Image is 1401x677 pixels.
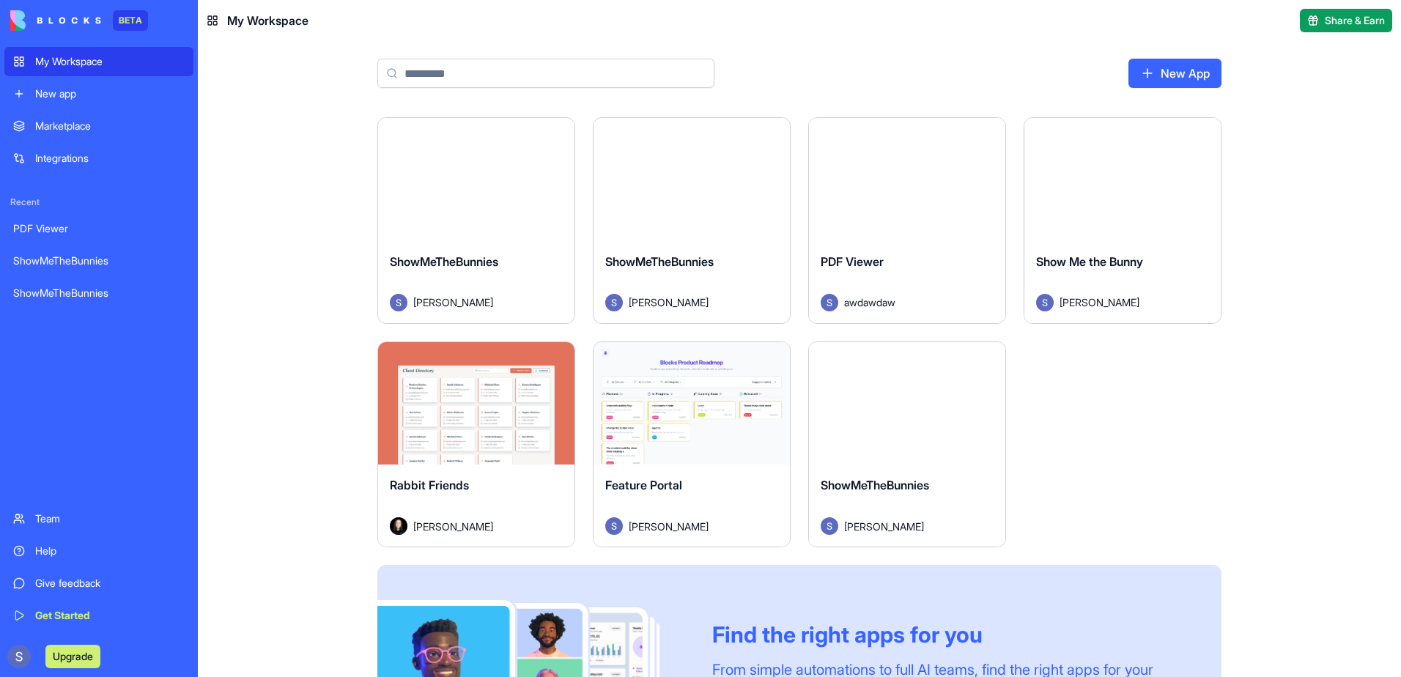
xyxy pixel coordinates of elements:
[4,569,193,598] a: Give feedback
[4,196,193,208] span: Recent
[390,517,407,535] img: Avatar
[4,246,193,275] a: ShowMeTheBunnies
[821,294,838,311] img: Avatar
[605,254,714,269] span: ShowMeTheBunnies
[1128,59,1221,88] a: New App
[4,79,193,108] a: New app
[13,286,185,300] div: ShowMeTheBunnies
[821,478,929,492] span: ShowMeTheBunnies
[35,86,185,101] div: New app
[821,254,884,269] span: PDF Viewer
[1036,254,1143,269] span: Show Me the Bunny
[844,519,924,534] span: [PERSON_NAME]
[712,621,1186,648] div: Find the right apps for you
[4,47,193,76] a: My Workspace
[821,517,838,535] img: Avatar
[390,254,498,269] span: ShowMeTheBunnies
[4,278,193,308] a: ShowMeTheBunnies
[45,648,100,663] a: Upgrade
[605,294,623,311] img: Avatar
[1060,295,1139,310] span: [PERSON_NAME]
[35,576,185,591] div: Give feedback
[390,294,407,311] img: Avatar
[1300,9,1392,32] button: Share & Earn
[413,519,493,534] span: [PERSON_NAME]
[808,341,1006,548] a: ShowMeTheBunniesAvatar[PERSON_NAME]
[35,544,185,558] div: Help
[1325,13,1385,28] span: Share & Earn
[10,10,148,31] a: BETA
[413,295,493,310] span: [PERSON_NAME]
[377,341,575,548] a: Rabbit FriendsAvatar[PERSON_NAME]
[377,117,575,324] a: ShowMeTheBunniesAvatar[PERSON_NAME]
[45,645,100,668] button: Upgrade
[1024,117,1221,324] a: Show Me the BunnyAvatar[PERSON_NAME]
[844,295,895,310] span: awdawdaw
[629,519,709,534] span: [PERSON_NAME]
[35,119,185,133] div: Marketplace
[13,254,185,268] div: ShowMeTheBunnies
[35,151,185,166] div: Integrations
[4,111,193,141] a: Marketplace
[605,478,682,492] span: Feature Portal
[4,536,193,566] a: Help
[227,12,308,29] span: My Workspace
[10,10,101,31] img: logo
[390,478,469,492] span: Rabbit Friends
[629,295,709,310] span: [PERSON_NAME]
[35,54,185,69] div: My Workspace
[4,504,193,533] a: Team
[35,511,185,526] div: Team
[4,601,193,630] a: Get Started
[35,608,185,623] div: Get Started
[1036,294,1054,311] img: Avatar
[593,341,791,548] a: Feature PortalAvatar[PERSON_NAME]
[113,10,148,31] div: BETA
[4,214,193,243] a: PDF Viewer
[7,645,31,668] img: ACg8ocJg4p_dPqjhSL03u1SIVTGQdpy5AIiJU7nt3TQW-L-gyDNKzg=s96-c
[13,221,185,236] div: PDF Viewer
[605,517,623,535] img: Avatar
[4,144,193,173] a: Integrations
[593,117,791,324] a: ShowMeTheBunniesAvatar[PERSON_NAME]
[808,117,1006,324] a: PDF ViewerAvatarawdawdaw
